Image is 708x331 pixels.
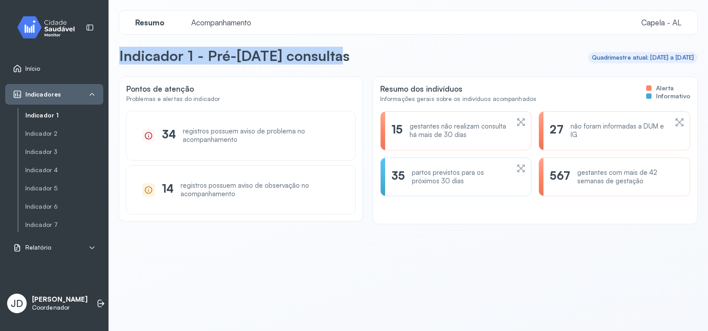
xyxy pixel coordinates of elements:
[380,95,536,103] div: Informações gerais sobre os indivíduos acompanhados
[119,47,350,65] p: Indicador 1 - Pré-[DATE] consultas
[32,295,88,304] p: [PERSON_NAME]
[592,54,694,61] div: Quadrimestre atual: [DATE] a [DATE]
[550,169,570,186] div: 567
[641,18,681,27] span: Capela - AL
[25,244,51,251] span: Relatório
[183,127,339,144] div: registros possuem aviso de problema no acompanhamento
[25,148,103,156] a: Indicador 3
[550,122,563,139] div: 27
[126,95,220,103] div: Problemas e alertas do indicador
[380,84,690,111] div: Resumo dos indivíduos
[25,146,103,157] a: Indicador 3
[656,84,674,92] span: Alerta
[412,169,509,186] div: partos previstos para os próximos 30 dias
[25,203,103,210] a: Indicador 6
[380,84,536,93] div: Resumo dos indivíduos
[126,84,355,111] div: Pontos de atenção
[25,201,103,212] a: Indicador 6
[182,18,260,27] a: Acompanhamento
[162,127,176,144] div: 34
[656,92,690,100] span: Informativo
[391,122,402,139] div: 15
[25,166,103,174] a: Indicador 4
[25,219,103,230] a: Indicador 7
[25,128,103,139] a: Indicador 2
[410,122,509,139] div: gestantes não realizam consulta há mais de 30 dias
[25,183,103,194] a: Indicador 5
[162,182,173,198] div: 14
[577,169,679,186] div: gestantes com mais de 42 semanas de gestação
[32,304,88,311] p: Coordenador
[130,18,170,27] span: Resumo
[126,18,173,27] a: Resumo
[25,112,103,119] a: Indicador 1
[25,91,61,98] span: Indicadores
[571,122,668,139] div: não foram informadas a DUM e IG
[25,165,103,176] a: Indicador 4
[25,65,40,73] span: Início
[181,182,339,198] div: registros possuem aviso de observação no acompanhamento
[11,298,23,309] span: JD
[9,14,89,40] img: monitor.svg
[391,169,405,186] div: 35
[25,221,103,229] a: Indicador 7
[25,130,103,137] a: Indicador 2
[13,64,96,73] a: Início
[126,84,220,93] div: Pontos de atenção
[25,185,103,192] a: Indicador 5
[25,110,103,121] a: Indicador 1
[186,18,257,27] span: Acompanhamento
